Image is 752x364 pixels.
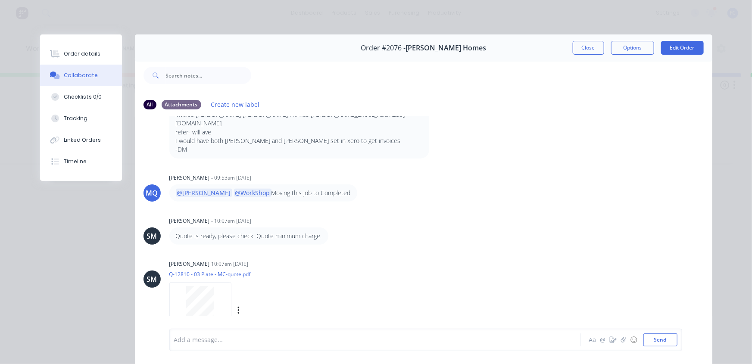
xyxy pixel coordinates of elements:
[661,41,704,55] button: Edit Order
[629,335,639,345] button: ☺
[176,145,423,154] p: -DM
[40,65,122,86] button: Collaborate
[643,333,677,346] button: Send
[169,217,210,225] div: [PERSON_NAME]
[64,158,87,165] div: Timeline
[212,260,249,268] div: 10:07am [DATE]
[169,174,210,182] div: [PERSON_NAME]
[176,189,351,197] p: Moving this job to Completed
[64,136,101,144] div: Linked Orders
[147,274,157,284] div: SM
[64,115,87,122] div: Tracking
[166,67,251,84] input: Search notes...
[406,44,486,52] span: [PERSON_NAME] Homes
[234,189,271,197] span: @WorkShop
[40,151,122,172] button: Timeline
[206,99,264,110] button: Create new label
[147,231,157,241] div: SM
[176,232,322,240] p: Quote is ready, please check. Quote minimum charge.
[176,102,423,145] p: JT homes post modifications job is done . Just the 2plates cut and 1 hour fab . Please invoice [P...
[611,41,654,55] button: Options
[146,188,158,198] div: MQ
[144,100,156,109] div: All
[162,100,201,109] div: Attachments
[40,43,122,65] button: Order details
[169,271,328,278] p: Q-12810 - 03 Plate - MC-quote.pdf
[212,174,252,182] div: - 09:53am [DATE]
[176,189,232,197] span: @[PERSON_NAME]
[361,44,406,52] span: Order #2076 -
[64,50,100,58] div: Order details
[212,217,252,225] div: - 10:07am [DATE]
[40,129,122,151] button: Linked Orders
[64,93,102,101] div: Checklists 0/0
[64,72,98,79] div: Collaborate
[40,86,122,108] button: Checklists 0/0
[169,260,210,268] div: [PERSON_NAME]
[587,335,598,345] button: Aa
[573,41,604,55] button: Close
[40,108,122,129] button: Tracking
[598,335,608,345] button: @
